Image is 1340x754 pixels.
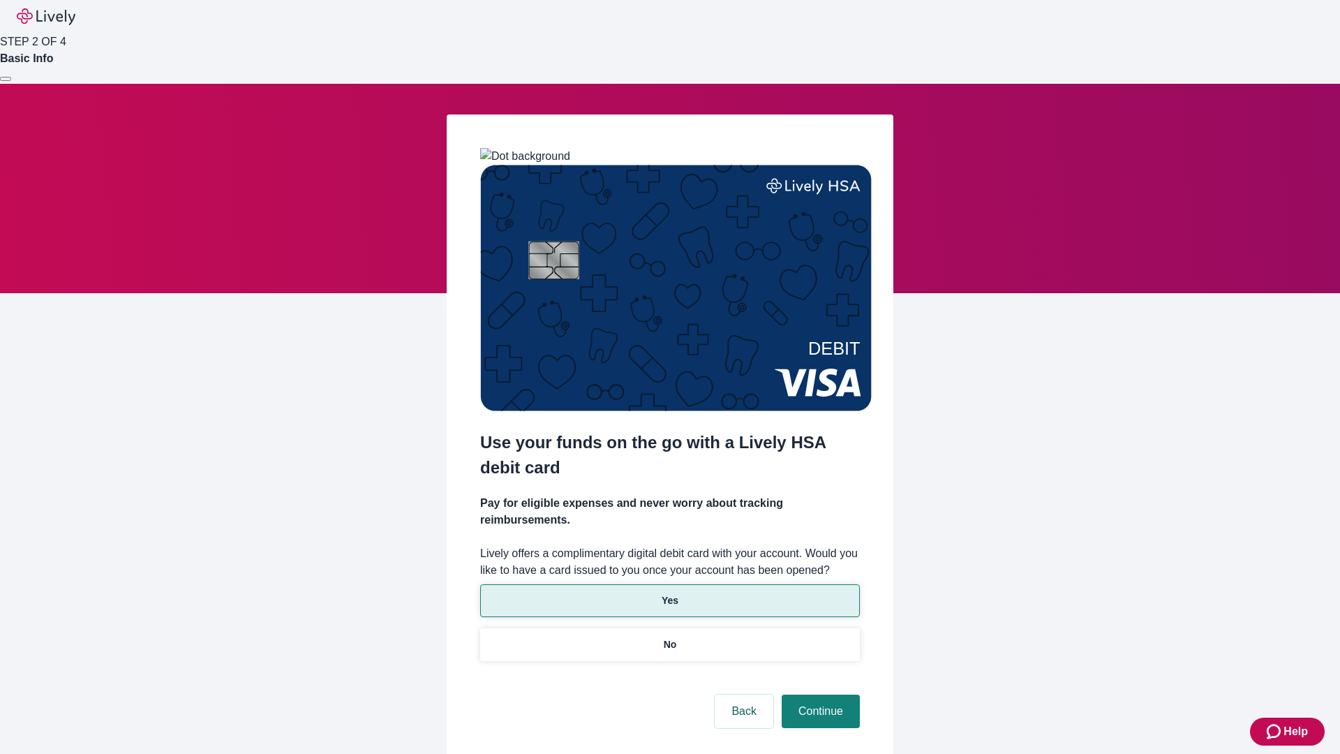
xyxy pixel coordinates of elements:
[480,495,860,528] h4: Pay for eligible expenses and never worry about tracking reimbursements.
[662,593,678,608] p: Yes
[782,695,860,728] button: Continue
[715,695,773,728] button: Back
[480,148,570,165] img: Dot background
[664,637,677,652] p: No
[1250,718,1325,746] button: Zendesk support iconHelp
[480,430,860,480] h2: Use your funds on the go with a Lively HSA debit card
[17,8,75,25] img: Lively
[480,584,860,617] button: Yes
[480,628,860,661] button: No
[1283,723,1308,740] span: Help
[480,545,860,579] label: Lively offers a complimentary digital debit card with your account. Would you like to have a card...
[480,165,872,411] img: Debit card
[1267,723,1283,740] svg: Zendesk support icon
